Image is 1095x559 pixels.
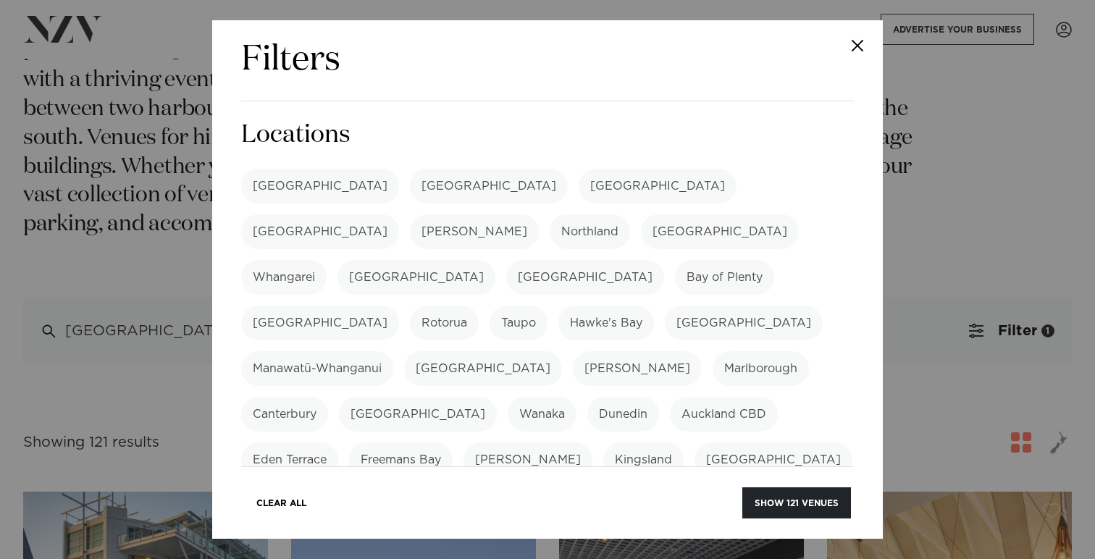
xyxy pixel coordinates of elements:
[587,397,659,432] label: Dunedin
[241,214,399,249] label: [GEOGRAPHIC_DATA]
[573,351,702,386] label: [PERSON_NAME]
[241,351,393,386] label: Manawatū-Whanganui
[742,487,851,518] button: Show 121 venues
[337,260,495,295] label: [GEOGRAPHIC_DATA]
[241,119,854,151] h3: Locations
[463,442,592,477] label: [PERSON_NAME]
[558,306,654,340] label: Hawke's Bay
[695,442,852,477] label: [GEOGRAPHIC_DATA]
[241,306,399,340] label: [GEOGRAPHIC_DATA]
[349,442,453,477] label: Freemans Bay
[241,442,338,477] label: Eden Terrace
[404,351,562,386] label: [GEOGRAPHIC_DATA]
[490,306,547,340] label: Taupo
[241,38,340,83] h2: Filters
[675,260,774,295] label: Bay of Plenty
[241,169,399,203] label: [GEOGRAPHIC_DATA]
[579,169,737,203] label: [GEOGRAPHIC_DATA]
[410,214,539,249] label: [PERSON_NAME]
[550,214,630,249] label: Northland
[713,351,809,386] label: Marlborough
[508,397,576,432] label: Wanaka
[603,442,684,477] label: Kingsland
[339,397,497,432] label: [GEOGRAPHIC_DATA]
[670,397,778,432] label: Auckland CBD
[665,306,823,340] label: [GEOGRAPHIC_DATA]
[410,169,568,203] label: [GEOGRAPHIC_DATA]
[410,306,479,340] label: Rotorua
[832,20,883,71] button: Close
[641,214,799,249] label: [GEOGRAPHIC_DATA]
[241,397,328,432] label: Canterbury
[244,487,319,518] button: Clear All
[241,260,327,295] label: Whangarei
[506,260,664,295] label: [GEOGRAPHIC_DATA]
